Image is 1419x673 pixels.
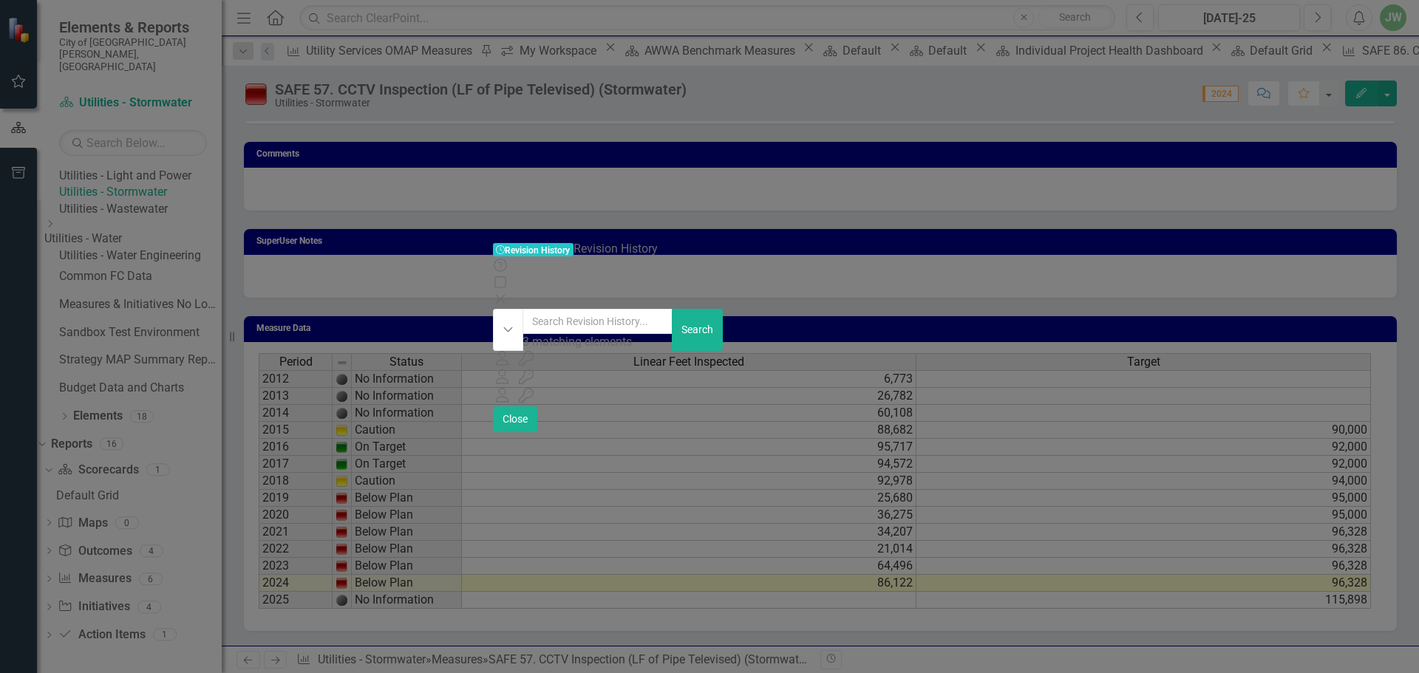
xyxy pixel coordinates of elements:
[523,309,673,334] input: Search Revision History...
[523,334,673,351] div: 3 matching elements
[574,242,658,256] span: Revision History
[672,309,723,351] button: Search
[493,406,537,432] button: Close
[493,243,574,257] span: Revision History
